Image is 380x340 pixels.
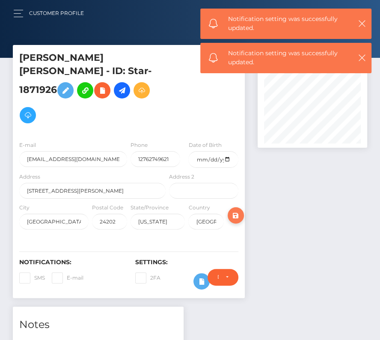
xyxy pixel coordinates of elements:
[19,317,177,332] h4: Notes
[135,259,238,266] h6: Settings:
[228,49,348,67] span: Notification setting was successfully updated.
[217,274,219,280] div: Do not require
[92,204,123,212] label: Postal Code
[52,272,83,283] label: E-mail
[188,141,221,149] label: Date of Birth
[169,173,194,181] label: Address 2
[29,4,84,22] a: Customer Profile
[351,8,367,19] button: Toggle navigation
[114,82,130,98] a: Initiate Payout
[135,272,160,283] label: 2FA
[19,141,36,149] label: E-mail
[188,204,210,212] label: Country
[131,204,169,212] label: State/Province
[131,141,148,149] label: Phone
[19,173,40,181] label: Address
[19,272,45,283] label: SMS
[208,269,238,285] button: Do not require
[19,51,161,128] h5: [PERSON_NAME] [PERSON_NAME] - ID: Star-1871926
[228,15,348,33] span: Notification setting was successfully updated.
[19,259,122,266] h6: Notifications:
[19,204,30,212] label: City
